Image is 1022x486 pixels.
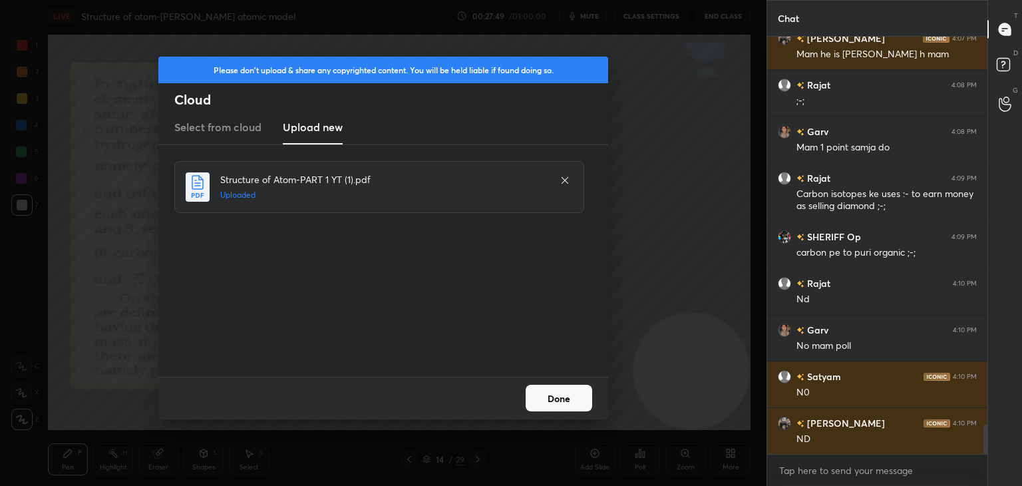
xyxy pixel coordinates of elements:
img: cc0362c7c25f44b98ccbbd7424754438.jpg [778,230,791,244]
img: no-rating-badge.077c3623.svg [796,280,804,288]
h6: [PERSON_NAME] [804,416,885,430]
div: Carbon isotopes ke uses :- to earn money as selling diamond ;-; [796,188,977,213]
img: no-rating-badge.077c3623.svg [796,175,804,182]
div: 4:10 PM [953,373,977,381]
h6: Rajat [804,78,830,92]
img: no-rating-badge.077c3623.svg [796,327,804,334]
h3: Upload new [283,119,343,135]
img: iconic-dark.1390631f.png [924,373,950,381]
button: Done [526,385,592,411]
p: Chat [767,1,810,36]
div: N0 [796,386,977,399]
h4: Structure of Atom-PART 1 YT (1).pdf [220,172,546,186]
h6: SHERIFF Op [804,230,861,244]
img: 8b30d8e1c7ab459a8d98218498712a7e.jpg [778,417,791,430]
img: no-rating-badge.077c3623.svg [796,82,804,89]
h6: Satyam [804,369,841,383]
h2: Cloud [174,91,608,109]
p: T [1014,11,1018,21]
div: 4:10 PM [953,419,977,427]
div: Nd [796,293,977,306]
img: iconic-dark.1390631f.png [924,419,950,427]
div: Please don't upload & share any copyrighted content. You will be held liable if found doing so. [158,57,608,83]
div: 4:09 PM [951,174,977,182]
img: default.png [778,172,791,185]
img: no-rating-badge.077c3623.svg [796,234,804,241]
h5: Uploaded [220,189,546,201]
div: 4:09 PM [951,233,977,241]
div: ;-; [796,95,977,108]
img: no-rating-badge.077c3623.svg [796,373,804,381]
div: carbon pe to puri organic ;-; [796,246,977,260]
img: 876183163d33436298187431410d4aec.jpg [778,324,791,337]
img: default.png [778,370,791,383]
img: no-rating-badge.077c3623.svg [796,420,804,427]
img: default.png [778,79,791,92]
div: grid [767,37,987,455]
img: 8b30d8e1c7ab459a8d98218498712a7e.jpg [778,32,791,45]
div: ND [796,433,977,446]
h6: Garv [804,124,828,138]
img: no-rating-badge.077c3623.svg [796,35,804,43]
div: Mam he is [PERSON_NAME] h mam [796,48,977,61]
img: no-rating-badge.077c3623.svg [796,128,804,136]
p: G [1013,85,1018,95]
div: Mam 1 point samja do [796,141,977,154]
div: 4:10 PM [953,280,977,288]
div: 4:10 PM [953,326,977,334]
div: 4:08 PM [951,81,977,89]
h6: Garv [804,323,828,337]
img: 876183163d33436298187431410d4aec.jpg [778,125,791,138]
div: 4:07 PM [952,35,977,43]
h6: Rajat [804,171,830,185]
div: 4:08 PM [951,128,977,136]
h6: Rajat [804,276,830,290]
img: iconic-dark.1390631f.png [923,35,949,43]
p: D [1013,48,1018,58]
h6: [PERSON_NAME] [804,31,885,45]
img: default.png [778,277,791,290]
div: No mam poll [796,340,977,353]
